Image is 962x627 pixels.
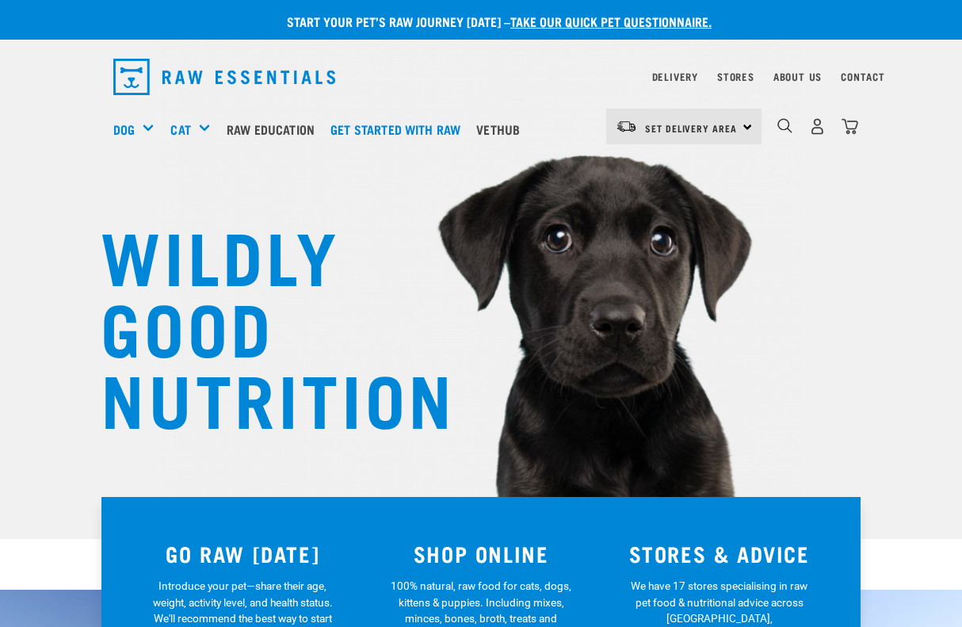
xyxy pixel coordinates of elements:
img: van-moving.png [616,120,637,134]
a: Cat [170,120,190,139]
nav: dropdown navigation [101,52,861,101]
a: take our quick pet questionnaire. [510,17,712,25]
h3: GO RAW [DATE] [133,541,353,566]
img: home-icon@2x.png [842,118,858,135]
h1: WILDLY GOOD NUTRITION [101,218,418,432]
img: home-icon-1@2x.png [777,118,792,133]
a: Raw Education [223,97,326,161]
h3: SHOP ONLINE [372,541,591,566]
a: Delivery [652,74,698,79]
span: Set Delivery Area [645,125,737,131]
h3: STORES & ADVICE [609,541,829,566]
a: Get started with Raw [326,97,472,161]
a: Vethub [472,97,532,161]
a: About Us [773,74,822,79]
a: Stores [717,74,754,79]
a: Contact [841,74,885,79]
a: Dog [113,120,135,139]
img: user.png [809,118,826,135]
img: Raw Essentials Logo [113,59,335,95]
